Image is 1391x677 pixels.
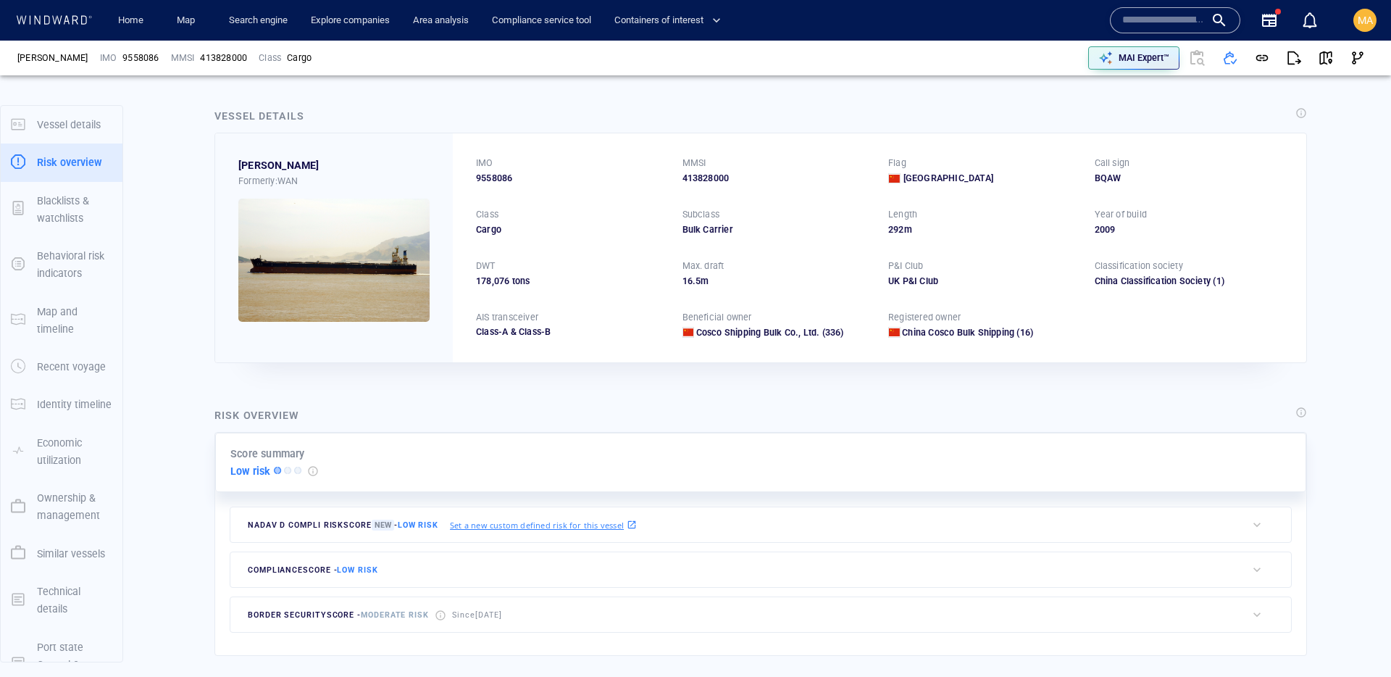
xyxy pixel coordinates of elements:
p: AIS transceiver [476,311,538,324]
a: Explore companies [305,8,396,33]
a: Home [112,8,149,33]
p: Max. draft [682,259,724,273]
p: Similar vessels [37,545,105,562]
span: MA [1358,14,1373,26]
div: 178,076 tons [476,275,665,288]
p: P&I Club [888,259,924,273]
a: Search engine [223,8,293,33]
span: compliance score - [248,565,378,575]
p: Technical details [37,583,112,618]
p: Recent voyage [37,358,106,375]
p: MMSI [171,51,195,65]
span: [GEOGRAPHIC_DATA] [903,172,993,185]
a: Identity timeline [1,397,122,411]
p: Economic utilization [37,434,112,470]
p: Classification society [1095,259,1183,273]
span: 9558086 [476,172,512,185]
p: Set a new custom defined risk for this vessel [450,519,624,531]
p: Call sign [1095,157,1130,170]
button: Export report [1278,42,1310,74]
img: 5905c34b6aad9c5837cacd6a_0 [238,199,430,322]
p: Class [476,208,498,221]
button: Similar vessels [1,535,122,573]
button: Recent voyage [1,348,122,386]
a: Economic utilization [1,444,122,457]
span: border security score - [248,610,429,620]
button: Vessel details [1,106,122,144]
span: & [511,326,517,337]
div: [PERSON_NAME] [17,51,88,65]
button: MAI Expert™ [1088,46,1179,70]
button: Home [107,8,154,33]
button: Technical details [1,573,122,628]
a: Port state Control & Casualties [1,657,122,670]
span: Since [DATE] [452,610,502,620]
a: Ownership & management [1,499,122,513]
p: Behavioral risk indicators [37,247,112,283]
a: Area analysis [407,8,475,33]
div: 413828000 [200,51,247,65]
p: Class [259,51,281,65]
span: 5 [695,275,701,286]
button: View on map [1310,42,1342,74]
span: Low risk [337,565,377,575]
a: Recent voyage [1,360,122,373]
span: Moderate risk [361,610,429,620]
button: Get link [1246,42,1278,74]
span: YUAN XIN HAI [238,157,319,174]
button: Ownership & management [1,479,122,535]
p: Ownership & management [37,489,112,525]
span: New [372,520,394,531]
div: China Classification Society [1095,275,1284,288]
button: Map and timeline [1,293,122,349]
p: Identity timeline [37,396,112,413]
button: Risk overview [1,144,122,181]
button: Add to vessel list [1214,42,1246,74]
p: Subclass [682,208,720,221]
a: Vessel details [1,117,122,130]
p: Flag [888,157,906,170]
span: YUAN XIN HAI [17,51,88,65]
p: IMO [476,157,493,170]
div: UK P&I Club [888,275,1077,288]
div: BQAW [1095,172,1284,185]
button: Blacklists & watchlists [1,182,122,238]
a: Risk overview [1,155,122,169]
p: Registered owner [888,311,961,324]
div: Formerly: WAN [238,175,430,188]
a: China Cosco Bulk Shipping (16) [902,326,1033,339]
span: 9558086 [122,51,159,65]
p: MAI Expert™ [1119,51,1169,65]
span: m [701,275,709,286]
button: Visual Link Analysis [1342,42,1374,74]
span: Nadav D Compli risk score - [248,520,438,531]
p: Risk overview [37,154,102,171]
a: Behavioral risk indicators [1,257,122,271]
span: (16) [1014,326,1033,339]
button: MA [1350,6,1379,35]
button: Compliance service tool [486,8,597,33]
button: Containers of interest [609,8,733,33]
span: (1) [1211,275,1283,288]
div: China Classification Society [1095,275,1211,288]
span: Cosco Shipping Bulk Co., Ltd. [696,327,820,338]
p: Score summary [230,445,305,462]
span: 292 [888,224,904,235]
p: Year of build [1095,208,1148,221]
a: Cosco Shipping Bulk Co., Ltd. (336) [696,326,844,339]
p: DWT [476,259,496,273]
a: Technical details [1,592,122,606]
p: MMSI [682,157,706,170]
button: Map [165,8,212,33]
div: 413828000 [682,172,872,185]
span: Low risk [398,520,438,530]
p: Map and timeline [37,303,112,338]
span: Class-B [508,326,551,337]
p: IMO [100,51,117,65]
a: Map [171,8,206,33]
a: Blacklists & watchlists [1,202,122,215]
span: (336) [819,326,843,339]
